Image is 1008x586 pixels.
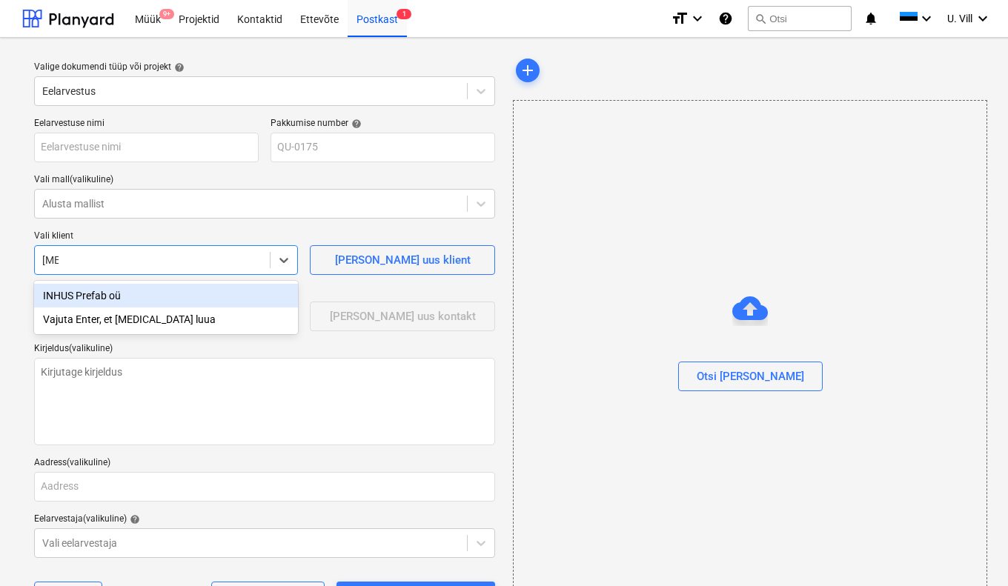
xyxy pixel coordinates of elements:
[127,514,140,525] span: help
[335,250,471,270] div: [PERSON_NAME] uus klient
[171,62,185,73] span: help
[271,118,495,130] div: Pakkumise number
[689,10,706,27] i: keyboard_arrow_down
[748,6,852,31] button: Otsi
[697,367,804,386] div: Otsi [PERSON_NAME]
[397,9,411,19] span: 1
[34,174,495,186] div: Vali mall (valikuline)
[34,457,495,469] div: Aadress (valikuline)
[678,362,823,391] button: Otsi [PERSON_NAME]
[34,343,495,355] div: Kirjeldus (valikuline)
[34,513,495,525] div: Eelarvestaja (valikuline)
[34,61,495,73] div: Valige dokumendi tüüp või projekt
[34,472,495,502] input: Aadress
[348,119,362,129] span: help
[34,118,259,133] p: Eelarvestuse nimi
[34,307,298,331] div: Vajuta Enter, et inh luua
[310,245,495,275] button: [PERSON_NAME] uus klient
[519,61,537,79] span: add
[934,515,1008,586] iframe: Chat Widget
[671,10,689,27] i: format_size
[718,10,733,27] i: Abikeskus
[34,133,259,162] input: Eelarvestuse nimi
[934,515,1008,586] div: Vestlusvidin
[755,13,766,24] span: search
[947,13,972,24] span: U. Vill
[863,10,878,27] i: notifications
[974,10,992,27] i: keyboard_arrow_down
[34,230,298,242] div: Vali klient
[34,307,298,331] div: Vajuta Enter, et [MEDICAL_DATA] luua
[918,10,935,27] i: keyboard_arrow_down
[159,9,174,19] span: 9+
[34,284,298,307] div: INHUS Prefab oü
